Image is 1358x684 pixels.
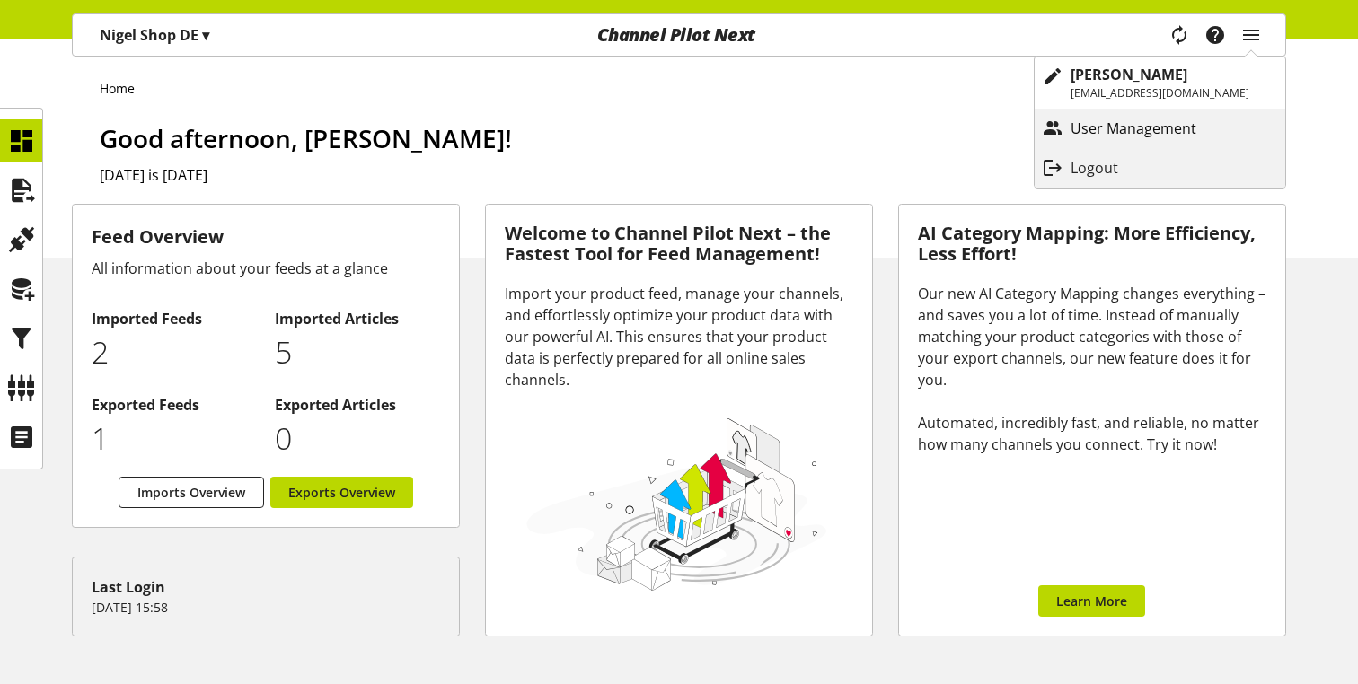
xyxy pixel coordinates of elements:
[288,483,395,502] span: Exports Overview
[1035,112,1285,145] a: User Management
[92,308,256,329] h2: Imported Feeds
[275,329,439,375] p: 5
[275,416,439,461] p: 0
[1071,118,1232,139] p: User Management
[92,416,256,461] p: 1
[1071,85,1249,101] p: [EMAIL_ADDRESS][DOMAIN_NAME]
[100,24,209,46] p: Nigel Shop DE
[918,283,1266,455] div: Our new AI Category Mapping changes everything – and saves you a lot of time. Instead of manually...
[1071,157,1154,179] p: Logout
[92,394,256,416] h2: Exported Feeds
[275,308,439,329] h2: Imported Articles
[92,329,256,375] p: 2
[275,394,439,416] h2: Exported Articles
[92,224,440,250] h3: Feed Overview
[1035,57,1285,109] a: [PERSON_NAME][EMAIL_ADDRESS][DOMAIN_NAME]
[523,413,831,594] img: 78e1b9dcff1e8392d83655fcfc870417.svg
[505,224,853,264] h3: Welcome to Channel Pilot Next – the Fastest Tool for Feed Management!
[92,598,440,617] p: [DATE] 15:58
[1056,592,1127,610] span: Learn More
[100,164,1286,186] h2: [DATE] is [DATE]
[270,477,413,508] a: Exports Overview
[918,224,1266,264] h3: AI Category Mapping: More Efficiency, Less Effort!
[119,477,264,508] a: Imports Overview
[505,283,853,390] div: Import your product feed, manage your channels, and effortlessly optimize your product data with ...
[92,576,440,598] div: Last Login
[100,121,512,155] span: Good afternoon, [PERSON_NAME]!
[92,258,440,279] div: All information about your feeds at a glance
[137,483,245,502] span: Imports Overview
[1071,65,1187,84] b: [PERSON_NAME]
[202,25,209,45] span: ▾
[1038,585,1145,617] a: Learn More
[72,13,1286,57] nav: main navigation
